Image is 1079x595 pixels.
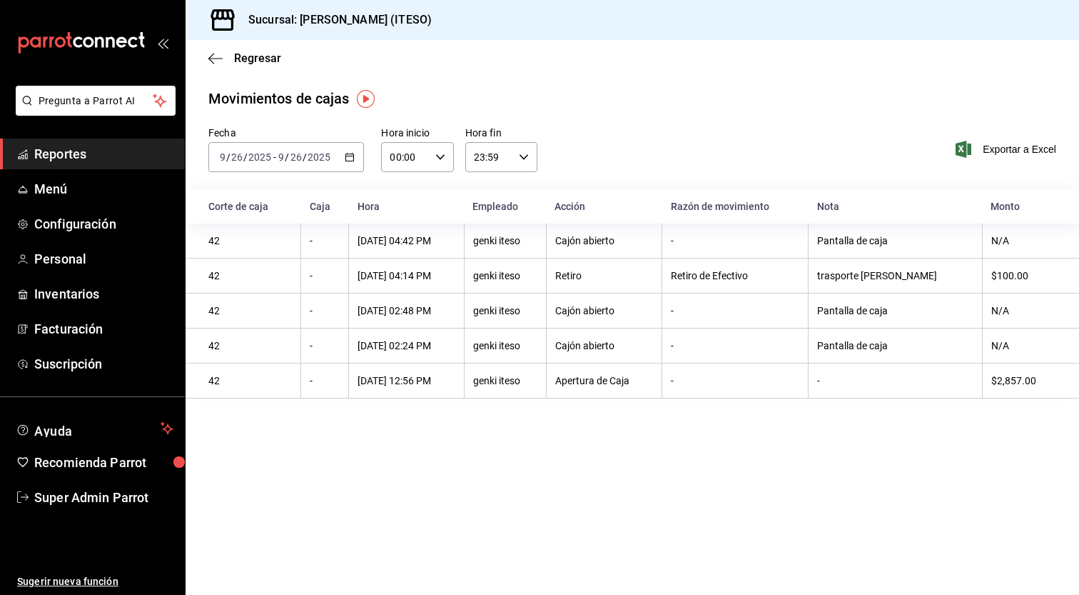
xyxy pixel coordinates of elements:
[34,214,173,234] span: Configuración
[473,340,537,351] div: genki iteso
[473,375,537,386] div: genki iteso
[991,235,1056,246] div: N/A
[473,235,537,246] div: genki iteso
[290,151,303,163] input: --
[555,375,654,386] div: Apertura de Caja
[817,375,973,386] div: -
[303,151,307,163] span: /
[555,340,654,351] div: Cajón abierto
[817,270,973,281] div: trasporte [PERSON_NAME]
[310,305,340,316] div: -
[208,235,292,246] div: 42
[358,235,455,246] div: [DATE] 04:42 PM
[671,201,800,212] div: Razón de movimiento
[208,201,293,212] div: Corte de caja
[278,151,285,163] input: --
[34,319,173,339] span: Facturación
[358,375,455,386] div: [DATE] 12:56 PM
[554,201,654,212] div: Acción
[310,340,340,351] div: -
[671,375,799,386] div: -
[34,179,173,199] span: Menú
[208,340,292,351] div: 42
[208,51,281,65] button: Regresar
[208,88,350,109] div: Movimientos de cajas
[208,375,292,386] div: 42
[310,235,340,246] div: -
[34,284,173,304] span: Inventarios
[991,270,1056,281] div: $100.00
[991,340,1056,351] div: N/A
[34,453,173,472] span: Recomienda Parrot
[16,86,176,116] button: Pregunta a Parrot AI
[231,151,243,163] input: --
[358,305,455,316] div: [DATE] 02:48 PM
[671,340,799,351] div: -
[381,128,453,138] label: Hora inicio
[958,141,1056,158] button: Exportar a Excel
[34,420,155,437] span: Ayuda
[39,94,153,109] span: Pregunta a Parrot AI
[473,270,537,281] div: genki iteso
[357,90,375,108] img: Tooltip marker
[555,235,654,246] div: Cajón abierto
[34,144,173,164] span: Reportes
[234,51,281,65] span: Regresar
[671,270,799,281] div: Retiro de Efectivo
[310,201,340,212] div: Caja
[243,151,248,163] span: /
[555,270,654,281] div: Retiro
[358,340,455,351] div: [DATE] 02:24 PM
[671,305,799,316] div: -
[310,375,340,386] div: -
[208,305,292,316] div: 42
[208,270,292,281] div: 42
[34,249,173,269] span: Personal
[208,128,364,138] label: Fecha
[310,270,340,281] div: -
[307,151,331,163] input: ----
[34,488,173,507] span: Super Admin Parrot
[817,201,974,212] div: Nota
[817,305,973,316] div: Pantalla de caja
[285,151,289,163] span: /
[157,37,168,49] button: open_drawer_menu
[248,151,272,163] input: ----
[10,104,176,119] a: Pregunta a Parrot AI
[273,151,276,163] span: -
[817,235,973,246] div: Pantalla de caja
[17,574,173,589] span: Sugerir nueva función
[555,305,654,316] div: Cajón abierto
[473,305,537,316] div: genki iteso
[226,151,231,163] span: /
[472,201,537,212] div: Empleado
[358,270,455,281] div: [DATE] 04:14 PM
[991,375,1056,386] div: $2,857.00
[671,235,799,246] div: -
[237,11,432,29] h3: Sucursal: [PERSON_NAME] (ITESO)
[817,340,973,351] div: Pantalla de caja
[358,201,456,212] div: Hora
[34,354,173,374] span: Suscripción
[991,201,1056,212] div: Monto
[219,151,226,163] input: --
[991,305,1056,316] div: N/A
[465,128,537,138] label: Hora fin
